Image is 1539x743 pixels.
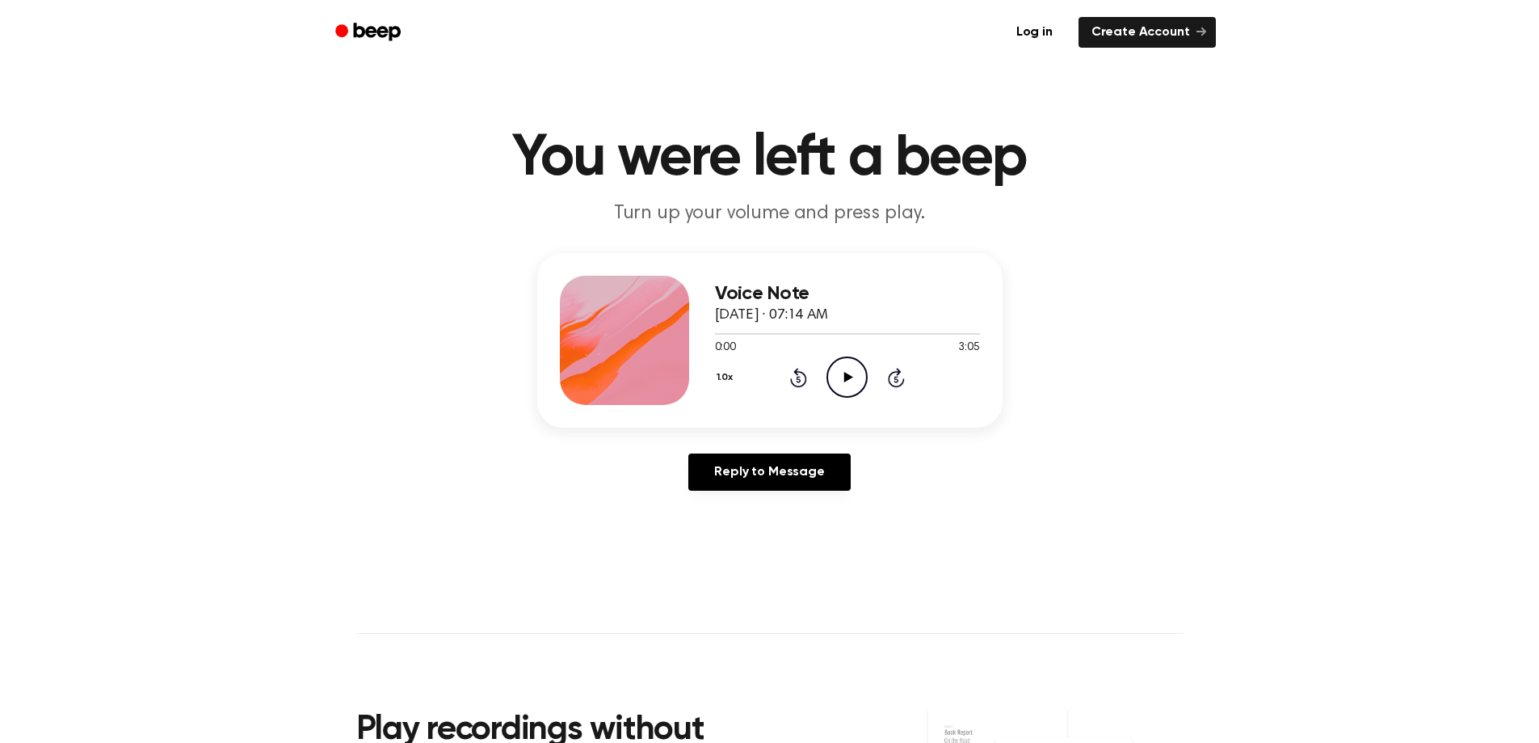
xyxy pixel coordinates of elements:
[715,283,980,305] h3: Voice Note
[460,201,1080,227] p: Turn up your volume and press play.
[958,340,979,357] span: 3:05
[1079,17,1216,48] a: Create Account
[688,454,850,491] a: Reply to Message
[715,340,736,357] span: 0:00
[715,308,828,323] span: [DATE] · 07:14 AM
[324,17,415,49] a: Beep
[356,129,1184,188] h1: You were left a beep
[1000,14,1069,51] a: Log in
[715,364,739,391] button: 1.0x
